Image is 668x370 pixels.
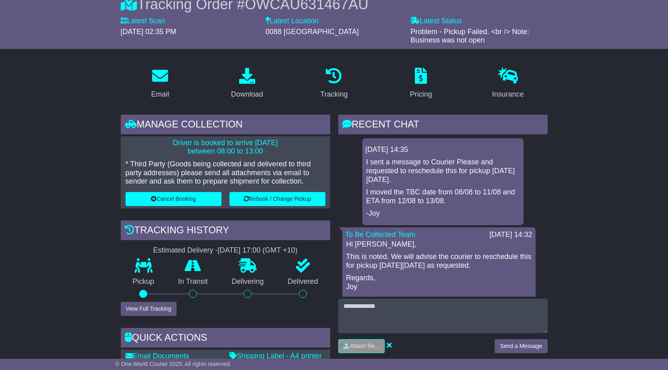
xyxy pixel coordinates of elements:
div: Email [151,89,169,100]
p: -Joy [366,209,520,218]
button: Cancel Booking [126,192,221,206]
div: Pricing [410,89,432,100]
div: [DATE] 14:32 [489,230,532,239]
p: I moved the TBC date from 08/08 to 11/08 and ETA from 12/08 to 13/08. [366,188,520,205]
div: Download [231,89,263,100]
p: In Transit [166,277,220,286]
p: Delivered [276,277,330,286]
a: Insurance [487,65,529,103]
label: Latest Scan [121,17,165,26]
div: [DATE] 17:00 (GMT +10) [218,246,298,255]
button: Rebook / Change Pickup [229,192,325,206]
span: 0088 [GEOGRAPHIC_DATA] [266,28,359,36]
a: Shipping Label - A4 printer [229,352,322,360]
div: Quick Actions [121,328,330,350]
span: [DATE] 02:35 PM [121,28,177,36]
p: Pickup [121,277,166,286]
button: View Full Tracking [121,302,177,316]
p: I sent a message to Courier Please and requested to reschedule this for pickup [DATE][DATE]. [366,158,520,184]
p: Delivering [220,277,276,286]
p: Hi [PERSON_NAME], [346,240,532,249]
p: Driver is booked to arrive [DATE] between 08:00 to 13:00 [126,139,325,156]
button: Send a Message [495,339,547,353]
div: RECENT CHAT [338,115,548,136]
div: Tracking history [121,220,330,242]
a: Tracking [315,65,353,103]
div: [DATE] 14:35 [365,146,520,154]
p: This is noted. We will advise the courier to reschedule this for pickup [DATE][DATE] as requested. [346,253,532,270]
a: Email [146,65,174,103]
div: Tracking [320,89,347,100]
span: Problem - Pickup Failed. <br /> Note: Business was not open [410,28,529,44]
label: Latest Status [410,17,462,26]
a: Download [226,65,268,103]
p: * Third Party (Goods being collected and delivered to third party addresses) please send all atta... [126,160,325,186]
p: Regards, Joy [346,274,532,291]
a: Email Documents [126,352,189,360]
a: Pricing [405,65,437,103]
div: Estimated Delivery - [121,246,330,255]
a: To Be Collected Team [345,230,416,239]
div: Manage collection [121,115,330,136]
span: © One World Courier 2025. All rights reserved. [116,361,231,367]
div: Insurance [492,89,524,100]
label: Latest Location [266,17,319,26]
